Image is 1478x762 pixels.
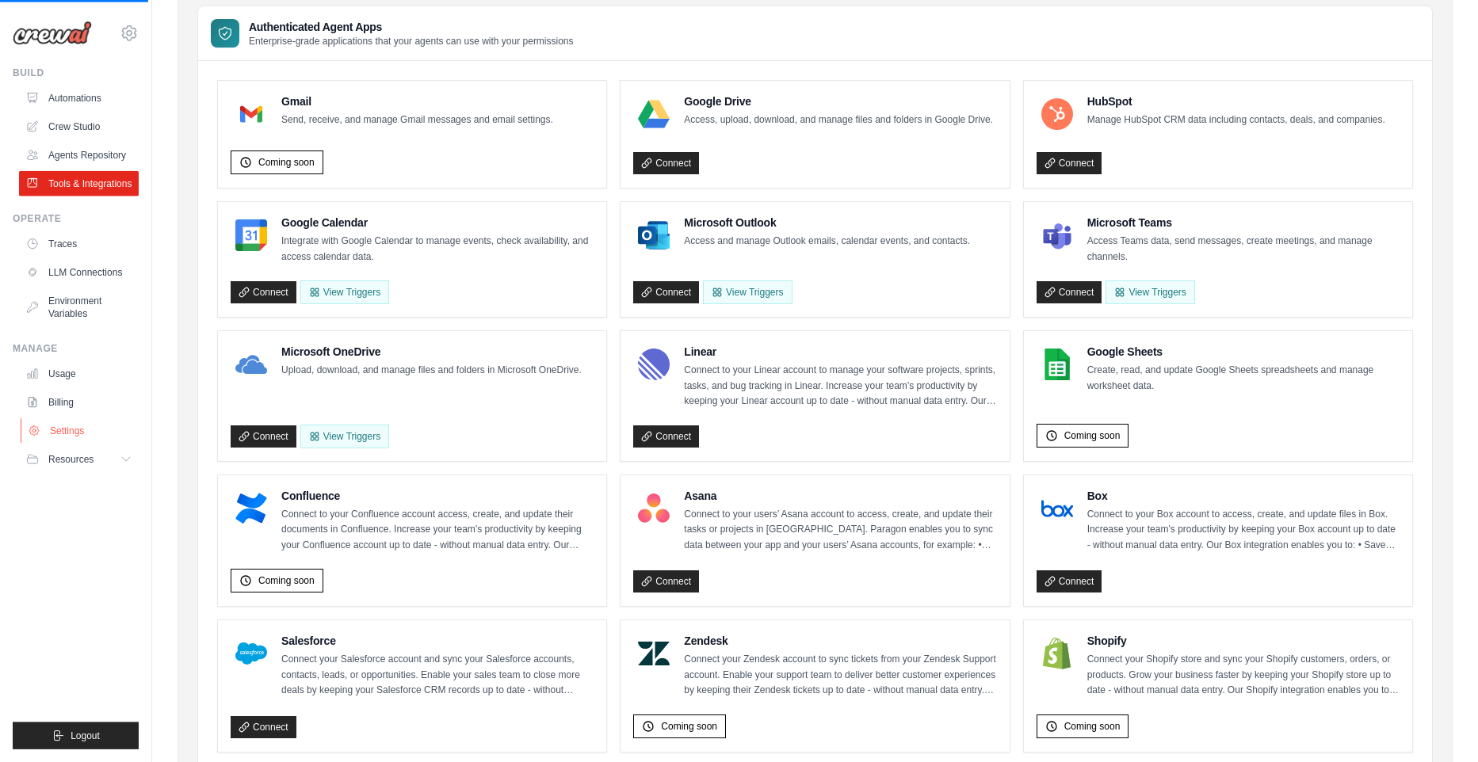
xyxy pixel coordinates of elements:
span: Coming soon [258,156,315,169]
a: Connect [633,570,699,592]
a: Settings [21,418,140,444]
: View Triggers [300,425,389,448]
h3: Authenticated Agent Apps [249,19,574,35]
h4: Microsoft OneDrive [281,344,582,360]
a: Crew Studio [19,114,139,139]
span: Coming soon [258,574,315,587]
p: Connect to your Box account to access, create, and update files in Box. Increase your team’s prod... [1087,507,1400,554]
img: Asana Logo [638,493,670,524]
p: Enterprise-grade applications that your agents can use with your permissions [249,35,574,48]
button: View Triggers [300,280,389,304]
button: Resources [19,447,139,472]
a: Environment Variables [19,288,139,326]
h4: Shopify [1087,633,1400,649]
img: Salesforce Logo [235,638,267,669]
p: Access Teams data, send messages, create meetings, and manage channels. [1087,234,1400,265]
p: Access and manage Outlook emails, calendar events, and contacts. [684,234,970,250]
img: Google Drive Logo [638,98,670,130]
a: Connect [231,281,296,303]
span: Coming soon [1064,720,1121,733]
p: Manage HubSpot CRM data including contacts, deals, and companies. [1087,112,1385,128]
img: HubSpot Logo [1041,98,1073,130]
div: Manage [13,342,139,355]
span: Coming soon [661,720,717,733]
a: Connect [231,716,296,738]
img: Microsoft OneDrive Logo [235,349,267,380]
h4: Gmail [281,93,553,109]
span: Resources [48,453,94,466]
a: Usage [19,361,139,387]
img: Linear Logo [638,349,670,380]
a: Agents Repository [19,143,139,168]
a: Connect [231,425,296,448]
h4: Google Calendar [281,215,594,231]
a: Billing [19,390,139,415]
p: Connect your Salesforce account and sync your Salesforce accounts, contacts, leads, or opportunit... [281,652,594,699]
img: Gmail Logo [235,98,267,130]
p: Connect to your users’ Asana account to access, create, and update their tasks or projects in [GE... [684,507,996,554]
p: Connect your Shopify store and sync your Shopify customers, orders, or products. Grow your busine... [1087,652,1400,699]
img: Zendesk Logo [638,638,670,669]
img: Google Calendar Logo [235,219,267,251]
h4: Google Drive [684,93,993,109]
p: Connect to your Linear account to manage your software projects, sprints, tasks, and bug tracking... [684,363,996,410]
h4: Box [1087,488,1400,504]
a: Connect [633,152,699,174]
img: Confluence Logo [235,493,267,524]
a: Traces [19,231,139,257]
h4: Confluence [281,488,594,504]
button: Logout [13,722,139,749]
a: Connect [1037,281,1102,303]
a: Tools & Integrations [19,171,139,196]
p: Connect to your Confluence account access, create, and update their documents in Confluence. Incr... [281,507,594,554]
h4: Salesforce [281,633,594,649]
img: Box Logo [1041,493,1073,524]
p: Send, receive, and manage Gmail messages and email settings. [281,112,553,128]
h4: HubSpot [1087,93,1385,109]
a: Connect [1037,570,1102,592]
: View Triggers [703,280,792,304]
p: Connect your Zendesk account to sync tickets from your Zendesk Support account. Enable your suppo... [684,652,996,699]
img: Shopify Logo [1041,638,1073,669]
p: Create, read, and update Google Sheets spreadsheets and manage worksheet data. [1087,363,1400,394]
a: LLM Connections [19,260,139,285]
p: Access, upload, download, and manage files and folders in Google Drive. [684,112,993,128]
h4: Linear [684,344,996,360]
a: Connect [1037,152,1102,174]
span: Logout [71,730,100,742]
h4: Microsoft Teams [1087,215,1400,231]
img: Microsoft Teams Logo [1041,219,1073,251]
a: Connect [633,425,699,448]
a: Connect [633,281,699,303]
h4: Asana [684,488,996,504]
div: Build [13,67,139,79]
p: Upload, download, and manage files and folders in Microsoft OneDrive. [281,363,582,379]
div: Operate [13,212,139,225]
a: Automations [19,86,139,111]
span: Coming soon [1064,429,1121,442]
img: Microsoft Outlook Logo [638,219,670,251]
img: Logo [13,21,92,45]
img: Google Sheets Logo [1041,349,1073,380]
p: Integrate with Google Calendar to manage events, check availability, and access calendar data. [281,234,594,265]
h4: Google Sheets [1087,344,1400,360]
h4: Microsoft Outlook [684,215,970,231]
h4: Zendesk [684,633,996,649]
: View Triggers [1106,280,1194,304]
